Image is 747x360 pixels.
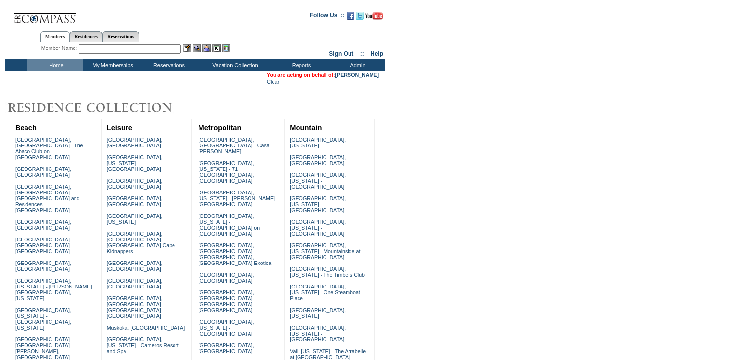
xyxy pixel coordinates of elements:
a: [GEOGRAPHIC_DATA], [GEOGRAPHIC_DATA] [107,178,163,190]
a: [GEOGRAPHIC_DATA], [GEOGRAPHIC_DATA] [15,260,71,272]
a: [GEOGRAPHIC_DATA], [GEOGRAPHIC_DATA] - [GEOGRAPHIC_DATA] [GEOGRAPHIC_DATA] [198,289,255,313]
a: [GEOGRAPHIC_DATA], [US_STATE] [290,137,346,148]
a: [GEOGRAPHIC_DATA], [US_STATE] - [GEOGRAPHIC_DATA] [198,319,254,336]
a: Leisure [107,124,132,132]
a: [GEOGRAPHIC_DATA], [US_STATE] - The Timbers Club [290,266,365,278]
a: [GEOGRAPHIC_DATA], [GEOGRAPHIC_DATA] - The Abaco Club on [GEOGRAPHIC_DATA] [15,137,83,160]
a: Follow us on Twitter [356,15,364,21]
a: [GEOGRAPHIC_DATA], [GEOGRAPHIC_DATA] [107,137,163,148]
a: [GEOGRAPHIC_DATA], [GEOGRAPHIC_DATA] - [GEOGRAPHIC_DATA], [GEOGRAPHIC_DATA] Exotica [198,242,271,266]
a: [GEOGRAPHIC_DATA], [US_STATE] - [PERSON_NAME][GEOGRAPHIC_DATA], [US_STATE] [15,278,92,301]
a: Members [40,31,70,42]
td: Vacation Collection [196,59,272,71]
img: Subscribe to our YouTube Channel [365,12,383,20]
a: [GEOGRAPHIC_DATA], [GEOGRAPHIC_DATA] [198,342,254,354]
td: Home [27,59,83,71]
a: [GEOGRAPHIC_DATA], [US_STATE] - [GEOGRAPHIC_DATA] [107,154,163,172]
td: Reports [272,59,328,71]
a: [GEOGRAPHIC_DATA], [GEOGRAPHIC_DATA] [107,260,163,272]
td: Follow Us :: [310,11,345,23]
a: Help [371,50,383,57]
img: b_calculator.gif [222,44,230,52]
a: [GEOGRAPHIC_DATA], [GEOGRAPHIC_DATA] [107,195,163,207]
img: Destinations by Exclusive Resorts [5,98,196,118]
a: [GEOGRAPHIC_DATA] - [GEOGRAPHIC_DATA] - [GEOGRAPHIC_DATA] [15,237,73,254]
a: Muskoka, [GEOGRAPHIC_DATA] [107,325,185,331]
td: Admin [328,59,385,71]
a: Metropolitan [198,124,241,132]
a: [PERSON_NAME] [335,72,379,78]
a: [GEOGRAPHIC_DATA], [US_STATE] - [GEOGRAPHIC_DATA] [290,195,346,213]
a: Mountain [290,124,322,132]
a: [GEOGRAPHIC_DATA], [US_STATE] - [GEOGRAPHIC_DATA], [US_STATE] [15,307,71,331]
a: [GEOGRAPHIC_DATA], [US_STATE] - [GEOGRAPHIC_DATA] [290,325,346,342]
a: [GEOGRAPHIC_DATA], [GEOGRAPHIC_DATA] - [GEOGRAPHIC_DATA] Cape Kidnappers [107,231,175,254]
a: [GEOGRAPHIC_DATA], [US_STATE] - [PERSON_NAME][GEOGRAPHIC_DATA] [198,190,275,207]
a: [GEOGRAPHIC_DATA], [US_STATE] - [GEOGRAPHIC_DATA] [290,219,346,237]
a: [GEOGRAPHIC_DATA], [US_STATE] - One Steamboat Place [290,284,360,301]
span: :: [360,50,364,57]
img: Follow us on Twitter [356,12,364,20]
a: Vail, [US_STATE] - The Arrabelle at [GEOGRAPHIC_DATA] [290,348,366,360]
a: [GEOGRAPHIC_DATA], [US_STATE] - [GEOGRAPHIC_DATA] [290,172,346,190]
img: b_edit.gif [183,44,191,52]
a: [GEOGRAPHIC_DATA], [GEOGRAPHIC_DATA] - Casa [PERSON_NAME] [198,137,269,154]
a: Subscribe to our YouTube Channel [365,15,383,21]
a: [GEOGRAPHIC_DATA], [US_STATE] - Mountainside at [GEOGRAPHIC_DATA] [290,242,360,260]
a: Beach [15,124,37,132]
td: My Memberships [83,59,140,71]
td: Reservations [140,59,196,71]
img: Impersonate [202,44,211,52]
img: Reservations [212,44,221,52]
a: Sign Out [329,50,353,57]
a: [GEOGRAPHIC_DATA] - [GEOGRAPHIC_DATA][PERSON_NAME], [GEOGRAPHIC_DATA] [15,336,73,360]
a: [GEOGRAPHIC_DATA], [US_STATE] - Carneros Resort and Spa [107,336,179,354]
a: [GEOGRAPHIC_DATA], [GEOGRAPHIC_DATA] [198,272,254,284]
a: [GEOGRAPHIC_DATA], [GEOGRAPHIC_DATA] [107,278,163,289]
span: You are acting on behalf of: [267,72,379,78]
a: [GEOGRAPHIC_DATA], [GEOGRAPHIC_DATA] [15,166,71,178]
img: Compass Home [13,5,77,25]
a: Clear [267,79,279,85]
a: Reservations [102,31,139,42]
a: [GEOGRAPHIC_DATA], [US_STATE] [290,307,346,319]
a: [GEOGRAPHIC_DATA], [GEOGRAPHIC_DATA] - [GEOGRAPHIC_DATA] [GEOGRAPHIC_DATA] [107,295,164,319]
a: Residences [70,31,102,42]
div: Member Name: [41,44,79,52]
a: [GEOGRAPHIC_DATA], [US_STATE] - 71 [GEOGRAPHIC_DATA], [GEOGRAPHIC_DATA] [198,160,254,184]
a: [GEOGRAPHIC_DATA], [US_STATE] - [GEOGRAPHIC_DATA] on [GEOGRAPHIC_DATA] [198,213,260,237]
a: [GEOGRAPHIC_DATA], [GEOGRAPHIC_DATA] [290,154,346,166]
a: Become our fan on Facebook [347,15,354,21]
a: [GEOGRAPHIC_DATA], [US_STATE] [107,213,163,225]
img: Become our fan on Facebook [347,12,354,20]
img: View [193,44,201,52]
a: [GEOGRAPHIC_DATA], [GEOGRAPHIC_DATA] - [GEOGRAPHIC_DATA] and Residences [GEOGRAPHIC_DATA] [15,184,80,213]
a: [GEOGRAPHIC_DATA], [GEOGRAPHIC_DATA] [15,219,71,231]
